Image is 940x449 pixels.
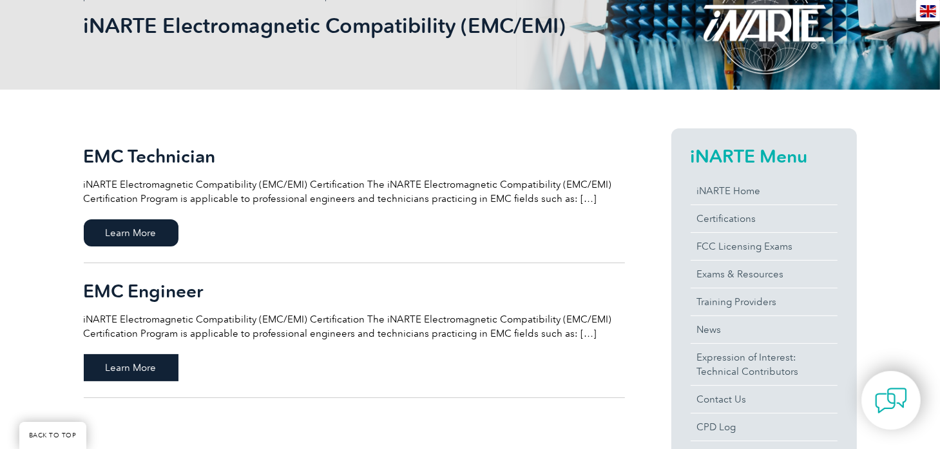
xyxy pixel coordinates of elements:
[84,281,625,301] h2: EMC Engineer
[920,5,936,17] img: en
[691,414,838,441] a: CPD Log
[691,344,838,385] a: Expression of Interest:Technical Contributors
[84,128,625,263] a: EMC Technician iNARTE Electromagnetic Compatibility (EMC/EMI) Certification The iNARTE Electromag...
[691,233,838,260] a: FCC Licensing Exams
[691,261,838,288] a: Exams & Resources
[691,177,838,205] a: iNARTE Home
[84,219,178,246] span: Learn More
[84,354,178,381] span: Learn More
[691,146,838,166] h2: iNARTE Menu
[691,316,838,343] a: News
[691,386,838,413] a: Contact Us
[84,13,579,38] h1: iNARTE Electromagnetic Compatibility (EMC/EMI)
[691,288,838,315] a: Training Providers
[84,177,625,206] p: iNARTE Electromagnetic Compatibility (EMC/EMI) Certification The iNARTE Electromagnetic Compatibi...
[84,312,625,341] p: iNARTE Electromagnetic Compatibility (EMC/EMI) Certification The iNARTE Electromagnetic Compatibi...
[875,384,907,417] img: contact-chat.png
[691,205,838,232] a: Certifications
[84,263,625,398] a: EMC Engineer iNARTE Electromagnetic Compatibility (EMC/EMI) Certification The iNARTE Electromagne...
[84,146,625,166] h2: EMC Technician
[19,422,86,449] a: BACK TO TOP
